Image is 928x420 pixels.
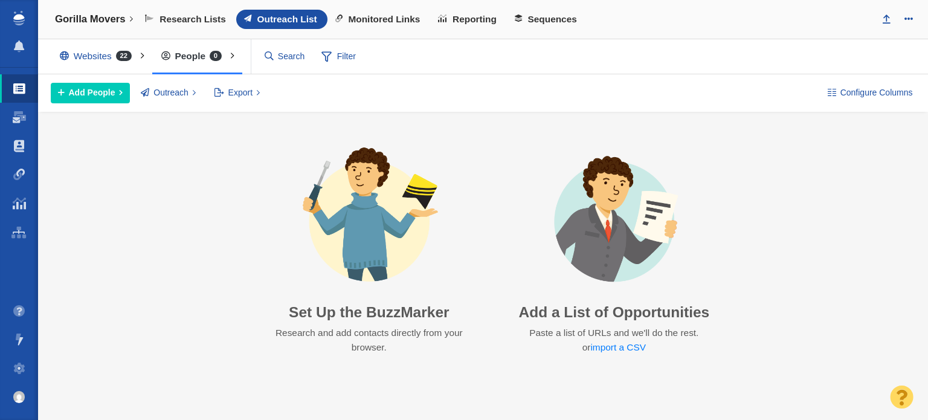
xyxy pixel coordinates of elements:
h3: Set Up the BuzzMarker [257,303,482,321]
a: Sequences [507,10,587,29]
a: Research Lists [137,10,236,29]
span: Configure Columns [840,86,913,99]
img: avatar-import-list.png [528,146,701,294]
h3: Add a List of Opportunities [518,303,709,321]
span: Outreach List [257,14,317,25]
p: Research and add contacts directly from your browser. [268,326,470,355]
a: Outreach List [236,10,327,29]
span: Export [228,86,253,99]
button: Outreach [134,83,203,103]
span: Sequences [528,14,577,25]
span: 22 [116,51,132,61]
a: import a CSV [590,342,646,352]
img: avatar-buzzmarker-setup.png [283,146,456,294]
img: d3895725eb174adcf95c2ff5092785ef [13,391,25,403]
div: Websites [51,42,146,70]
span: Research Lists [159,14,226,25]
span: Add People [69,86,115,99]
img: buzzstream_logo_iconsimple.png [13,11,24,25]
input: Search [260,46,311,67]
a: Reporting [430,10,506,29]
a: Monitored Links [327,10,431,29]
span: Outreach [153,86,188,99]
button: Export [207,83,267,103]
span: Monitored Links [349,14,420,25]
span: Reporting [453,14,497,25]
button: Add People [51,83,130,103]
p: Paste a list of URLs and we'll do the rest. or [528,326,700,355]
button: Configure Columns [820,83,920,103]
span: Filter [315,45,363,68]
h4: Gorilla Movers [55,13,126,25]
